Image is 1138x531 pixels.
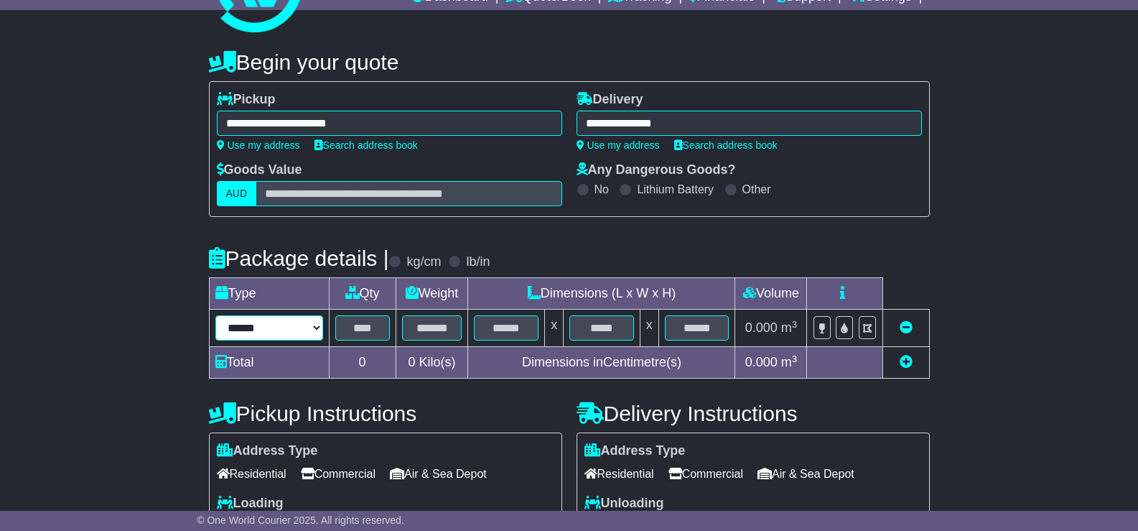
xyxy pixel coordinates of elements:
td: Weight [396,278,468,310]
a: Use my address [577,139,660,151]
span: Residential [584,463,654,485]
span: © One World Courier 2025. All rights reserved. [197,514,404,526]
sup: 3 [792,319,798,330]
label: Delivery [577,92,643,108]
a: Search address book [674,139,778,151]
h4: Package details | [209,246,389,270]
td: Type [209,278,329,310]
td: x [545,310,564,347]
label: kg/cm [406,254,441,270]
span: Residential [217,463,286,485]
td: 0 [329,347,396,379]
td: x [640,310,658,347]
span: m [781,320,798,335]
label: Address Type [584,443,686,459]
label: lb/in [466,254,490,270]
a: Add new item [900,355,913,369]
td: Volume [735,278,807,310]
td: Total [209,347,329,379]
label: Unloading [584,496,664,512]
h4: Begin your quote [209,50,930,74]
label: Address Type [217,443,318,459]
span: Commercial [301,463,376,485]
a: Remove this item [900,320,913,335]
span: 0 [408,355,415,369]
span: 0.000 [745,355,778,369]
h4: Delivery Instructions [577,402,930,425]
span: Commercial [668,463,743,485]
span: Air & Sea Depot [390,463,487,485]
label: Loading [217,496,284,512]
span: 0.000 [745,320,778,335]
label: Any Dangerous Goods? [577,162,736,178]
a: Search address book [314,139,418,151]
span: Air & Sea Depot [757,463,854,485]
label: Other [742,183,771,196]
td: Dimensions in Centimetre(s) [468,347,735,379]
td: Dimensions (L x W x H) [468,278,735,310]
a: Use my address [217,139,300,151]
label: Lithium Battery [637,183,714,196]
h4: Pickup Instructions [209,402,562,425]
span: m [781,355,798,369]
td: Qty [329,278,396,310]
td: Kilo(s) [396,347,468,379]
label: AUD [217,181,257,206]
sup: 3 [792,354,798,364]
label: Pickup [217,92,276,108]
label: No [594,183,609,196]
label: Goods Value [217,162,302,178]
